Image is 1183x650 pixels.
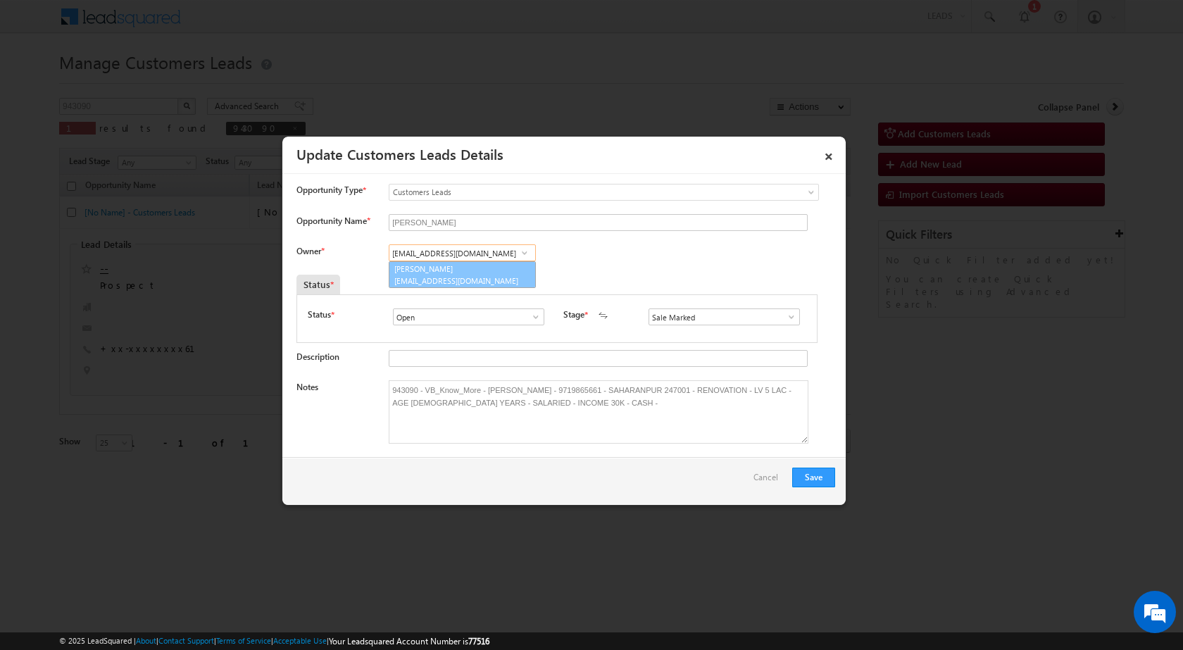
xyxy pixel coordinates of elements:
[24,74,59,92] img: d_60004797649_company_0_60004797649
[389,186,761,199] span: Customers Leads
[296,215,370,226] label: Opportunity Name
[18,130,257,422] textarea: Type your message and hit 'Enter'
[192,434,256,453] em: Start Chat
[273,636,327,645] a: Acceptable Use
[468,636,489,646] span: 77516
[59,635,489,648] span: © 2025 LeadSquared | | | | |
[296,382,318,392] label: Notes
[296,246,324,256] label: Owner
[649,308,800,325] input: Type to Search
[389,261,536,288] a: [PERSON_NAME]
[753,468,785,494] a: Cancel
[393,308,544,325] input: Type to Search
[296,144,503,163] a: Update Customers Leads Details
[231,7,265,41] div: Minimize live chat window
[792,468,835,487] button: Save
[394,275,521,286] span: [EMAIL_ADDRESS][DOMAIN_NAME]
[389,184,819,201] a: Customers Leads
[563,308,584,321] label: Stage
[158,636,214,645] a: Contact Support
[296,275,340,294] div: Status
[136,636,156,645] a: About
[329,636,489,646] span: Your Leadsquared Account Number is
[515,246,533,260] a: Show All Items
[73,74,237,92] div: Chat with us now
[389,244,536,261] input: Type to Search
[523,310,541,324] a: Show All Items
[308,308,331,321] label: Status
[817,142,841,166] a: ×
[216,636,271,645] a: Terms of Service
[296,351,339,362] label: Description
[779,310,796,324] a: Show All Items
[296,184,363,196] span: Opportunity Type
